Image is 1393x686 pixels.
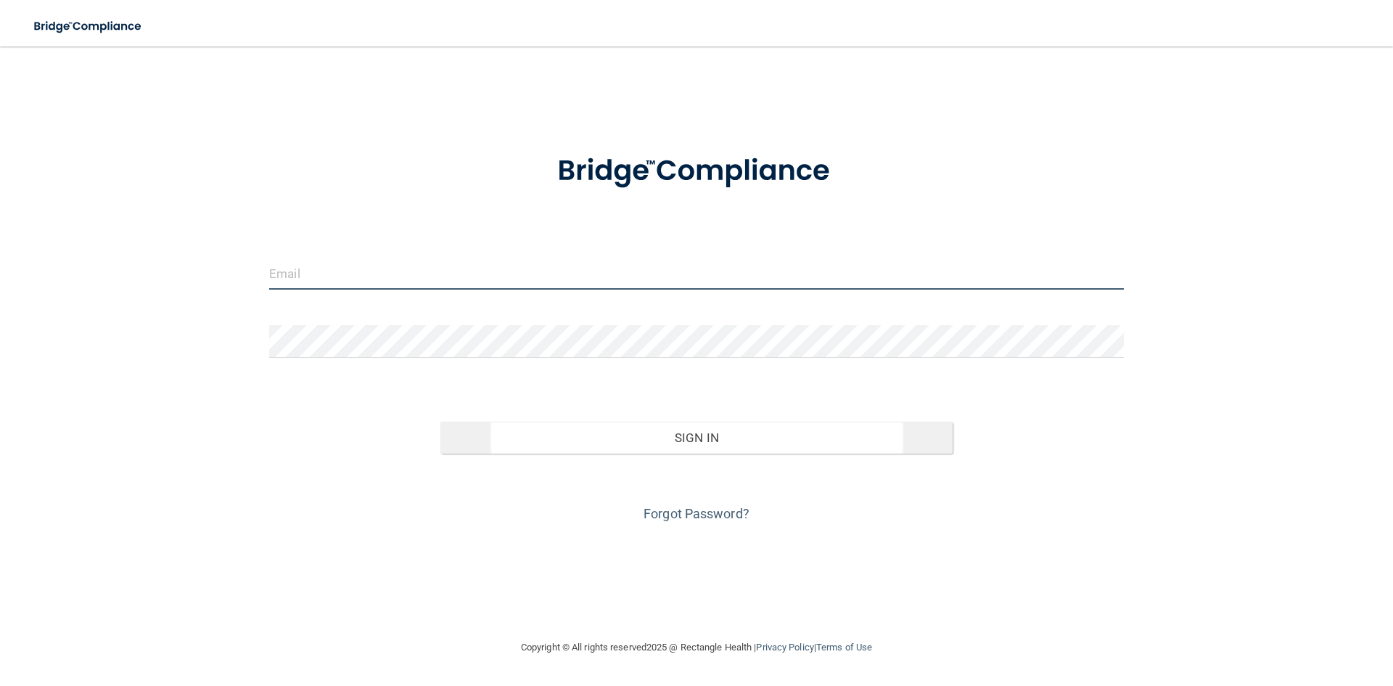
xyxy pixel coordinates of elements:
[269,257,1124,290] input: Email
[527,134,866,209] img: bridge_compliance_login_screen.278c3ca4.svg
[816,642,872,653] a: Terms of Use
[440,422,953,454] button: Sign In
[22,12,155,41] img: bridge_compliance_login_screen.278c3ca4.svg
[432,624,961,671] div: Copyright © All rights reserved 2025 @ Rectangle Health | |
[756,642,813,653] a: Privacy Policy
[644,506,749,521] a: Forgot Password?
